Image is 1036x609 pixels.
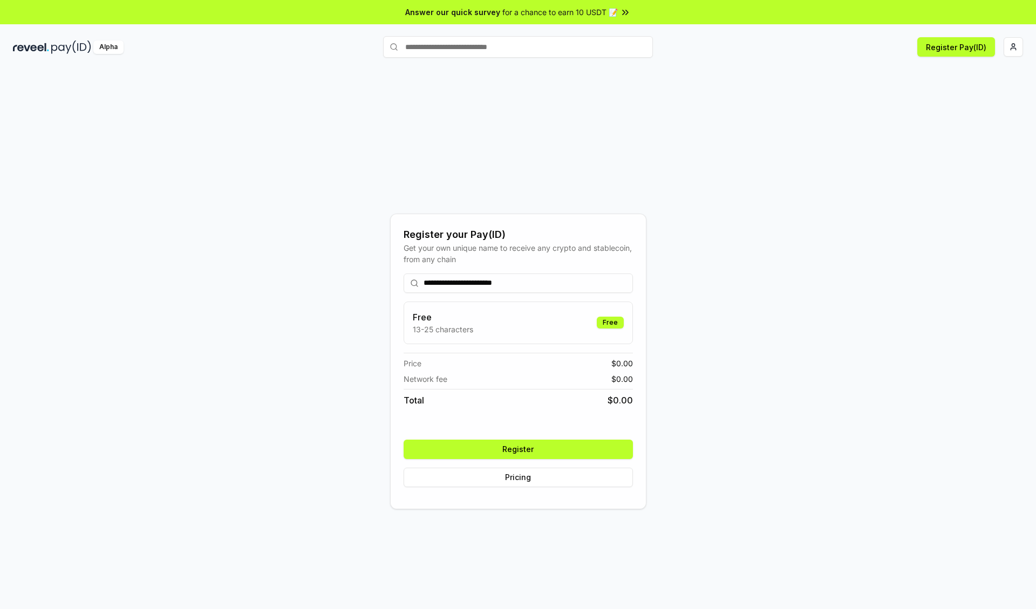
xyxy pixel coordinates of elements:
[404,440,633,459] button: Register
[405,6,500,18] span: Answer our quick survey
[404,227,633,242] div: Register your Pay(ID)
[404,373,447,385] span: Network fee
[413,311,473,324] h3: Free
[404,468,633,487] button: Pricing
[51,40,91,54] img: pay_id
[404,394,424,407] span: Total
[608,394,633,407] span: $ 0.00
[502,6,618,18] span: for a chance to earn 10 USDT 📝
[611,373,633,385] span: $ 0.00
[404,242,633,265] div: Get your own unique name to receive any crypto and stablecoin, from any chain
[917,37,995,57] button: Register Pay(ID)
[13,40,49,54] img: reveel_dark
[611,358,633,369] span: $ 0.00
[93,40,124,54] div: Alpha
[413,324,473,335] p: 13-25 characters
[404,358,421,369] span: Price
[597,317,624,329] div: Free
